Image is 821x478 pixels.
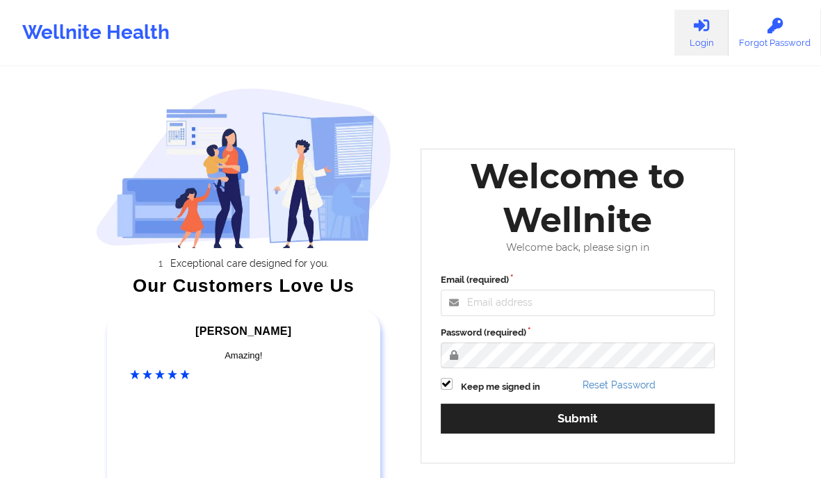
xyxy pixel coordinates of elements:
li: Exceptional care designed for you. [108,258,391,269]
label: Password (required) [441,326,715,340]
a: Reset Password [583,379,656,390]
label: Email (required) [441,273,715,287]
img: wellnite-auth-hero_200.c722682e.png [96,88,391,248]
label: Keep me signed in [461,380,540,394]
input: Email address [441,290,715,316]
div: Welcome to Wellnite [431,154,725,242]
button: Submit [441,404,715,434]
div: Amazing! [130,349,357,363]
div: Welcome back, please sign in [431,242,725,254]
a: Login [674,10,729,56]
div: Our Customers Love Us [96,279,391,292]
a: Forgot Password [729,10,821,56]
span: [PERSON_NAME] [195,325,291,337]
